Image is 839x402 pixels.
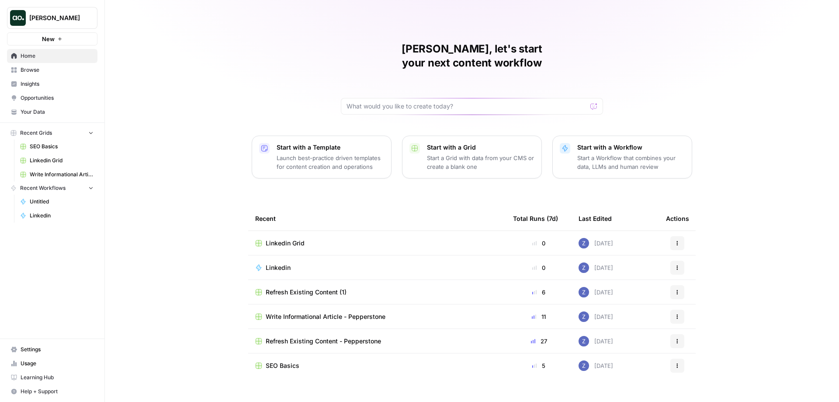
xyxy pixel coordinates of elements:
[341,42,603,70] h1: [PERSON_NAME], let's start your next content workflow
[513,337,565,346] div: 27
[21,360,94,367] span: Usage
[21,80,94,88] span: Insights
[7,105,97,119] a: Your Data
[30,171,94,178] span: Write Informational Article - Pepperstone
[577,154,685,171] p: Start a Workflow that combines your data, LLMs and human review
[579,336,613,346] div: [DATE]
[30,198,94,206] span: Untitled
[30,212,94,220] span: Linkedin
[513,263,565,272] div: 0
[266,312,385,321] span: Write Informational Article - Pepperstone
[21,108,94,116] span: Your Data
[402,136,542,178] button: Start with a GridStart a Grid with data from your CMS or create a blank one
[266,239,305,248] span: Linkedin Grid
[7,63,97,77] a: Browse
[579,360,613,371] div: [DATE]
[21,388,94,395] span: Help + Support
[7,126,97,140] button: Recent Grids
[21,52,94,60] span: Home
[266,361,299,370] span: SEO Basics
[21,66,94,74] span: Browse
[513,206,558,231] div: Total Runs (7d)
[427,154,534,171] p: Start a Grid with data from your CMS or create a blank one
[427,143,534,152] p: Start with a Grid
[16,195,97,209] a: Untitled
[579,262,613,273] div: [DATE]
[42,35,55,43] span: New
[579,336,589,346] img: if0rly7j6ey0lzdmkp6rmyzsebv0
[579,287,589,297] img: if0rly7j6ey0lzdmkp6rmyzsebv0
[277,143,384,152] p: Start with a Template
[579,287,613,297] div: [DATE]
[10,10,26,26] img: Zoe Jessup Logo
[16,168,97,182] a: Write Informational Article - Pepperstone
[255,312,499,321] a: Write Informational Article - Pepperstone
[255,239,499,248] a: Linkedin Grid
[266,263,291,272] span: Linkedin
[16,140,97,154] a: SEO Basics
[20,184,66,192] span: Recent Workflows
[21,94,94,102] span: Opportunities
[7,7,97,29] button: Workspace: Zoe Jessup
[579,238,613,248] div: [DATE]
[579,238,589,248] img: if0rly7j6ey0lzdmkp6rmyzsebv0
[255,288,499,297] a: Refresh Existing Content (1)
[7,371,97,385] a: Learning Hub
[29,14,82,22] span: [PERSON_NAME]
[7,385,97,399] button: Help + Support
[7,357,97,371] a: Usage
[7,32,97,45] button: New
[7,49,97,63] a: Home
[579,311,613,322] div: [DATE]
[21,374,94,381] span: Learning Hub
[579,311,589,322] img: if0rly7j6ey0lzdmkp6rmyzsebv0
[255,263,499,272] a: Linkedin
[347,102,587,111] input: What would you like to create today?
[7,77,97,91] a: Insights
[7,182,97,195] button: Recent Workflows
[266,337,381,346] span: Refresh Existing Content - Pepperstone
[552,136,692,178] button: Start with a WorkflowStart a Workflow that combines your data, LLMs and human review
[30,157,94,164] span: Linkedin Grid
[252,136,392,178] button: Start with a TemplateLaunch best-practice driven templates for content creation and operations
[7,91,97,105] a: Opportunities
[7,343,97,357] a: Settings
[255,361,499,370] a: SEO Basics
[30,143,94,150] span: SEO Basics
[16,209,97,223] a: Linkedin
[666,206,689,231] div: Actions
[513,361,565,370] div: 5
[513,288,565,297] div: 6
[277,154,384,171] p: Launch best-practice driven templates for content creation and operations
[513,312,565,321] div: 11
[255,337,499,346] a: Refresh Existing Content - Pepperstone
[16,154,97,168] a: Linkedin Grid
[579,262,589,273] img: if0rly7j6ey0lzdmkp6rmyzsebv0
[20,129,52,137] span: Recent Grids
[577,143,685,152] p: Start with a Workflow
[266,288,347,297] span: Refresh Existing Content (1)
[255,206,499,231] div: Recent
[513,239,565,248] div: 0
[21,346,94,353] span: Settings
[579,206,612,231] div: Last Edited
[579,360,589,371] img: if0rly7j6ey0lzdmkp6rmyzsebv0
